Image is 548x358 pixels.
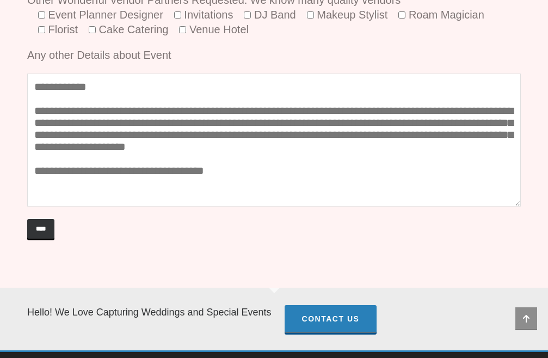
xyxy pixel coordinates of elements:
[45,23,78,35] span: Florist
[96,23,168,35] span: Cake Catering
[27,307,272,318] font: Hello! We Love Capturing Weddings and Special Events
[314,9,388,21] span: Makeup Stylist
[45,9,163,21] span: Event Planner Designer
[251,9,295,21] span: DJ Band
[405,9,484,21] span: Roam Magician
[181,9,233,21] span: Invitations
[285,305,377,333] a: Contact Us
[186,23,249,35] span: Venue Hotel
[27,48,521,63] p: Any other Details about Event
